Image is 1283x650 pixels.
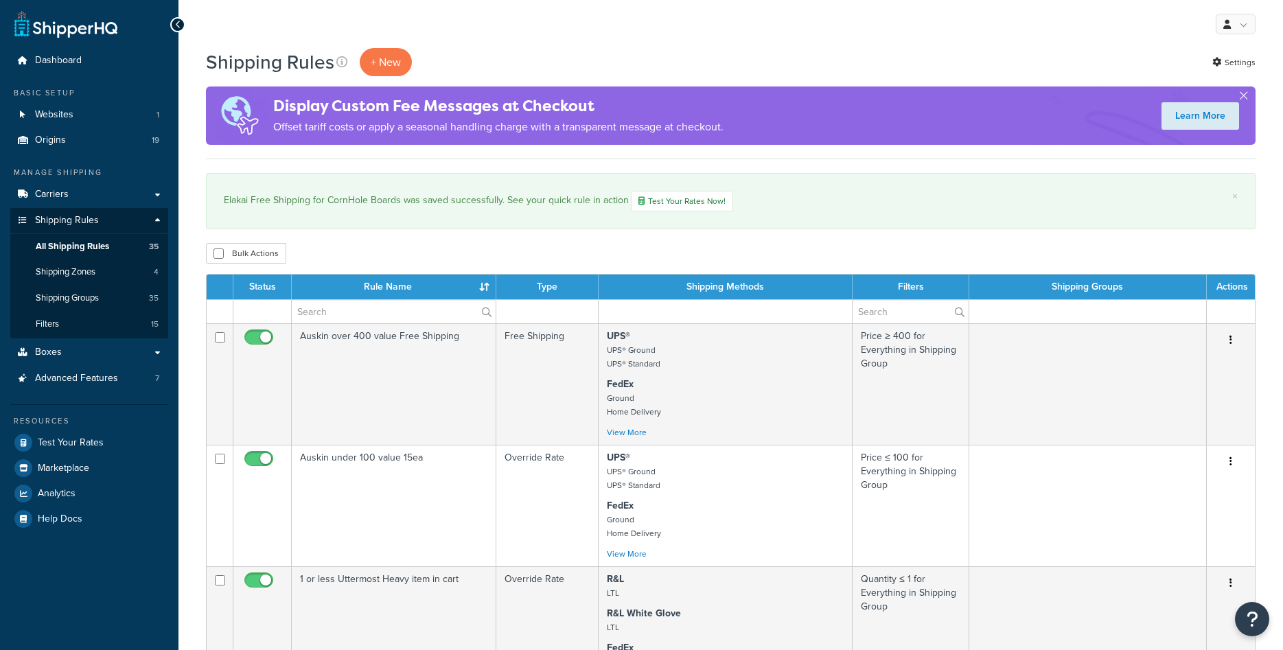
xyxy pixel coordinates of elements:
li: All Shipping Rules [10,234,168,259]
a: Websites 1 [10,102,168,128]
a: Origins 19 [10,128,168,153]
a: Boxes [10,340,168,365]
a: Shipping Groups 35 [10,286,168,311]
li: Websites [10,102,168,128]
span: Websites [35,109,73,121]
small: UPS® Ground UPS® Standard [607,465,660,491]
li: Shipping Rules [10,208,168,338]
span: Carriers [35,189,69,200]
small: Ground Home Delivery [607,392,661,418]
small: UPS® Ground UPS® Standard [607,344,660,370]
th: Rule Name : activate to sort column ascending [292,275,496,299]
span: Boxes [35,347,62,358]
strong: R&L [607,572,624,586]
span: Shipping Zones [36,266,95,278]
span: 4 [154,266,159,278]
a: Learn More [1161,102,1239,130]
span: Dashboard [35,55,82,67]
div: Elakai Free Shipping for CornHole Boards was saved successfully. See your quick rule in action [224,191,1238,211]
a: × [1232,191,1238,202]
span: Marketplace [38,463,89,474]
button: Bulk Actions [206,243,286,264]
img: duties-banner-06bc72dcb5fe05cb3f9472aba00be2ae8eb53ab6f0d8bb03d382ba314ac3c341.png [206,86,273,145]
th: Status [233,275,292,299]
span: Help Docs [38,513,82,525]
li: Shipping Zones [10,259,168,285]
th: Type [496,275,598,299]
div: Basic Setup [10,87,168,99]
small: LTL [607,621,619,634]
span: Filters [36,318,59,330]
td: Price ≤ 100 for Everything in Shipping Group [853,445,969,566]
a: View More [607,548,647,560]
a: Test Your Rates Now! [631,191,733,211]
li: Shipping Groups [10,286,168,311]
span: 35 [149,241,159,253]
input: Search [853,300,969,323]
strong: UPS® [607,329,630,343]
th: Shipping Groups [969,275,1207,299]
h1: Shipping Rules [206,49,334,76]
span: 7 [155,373,159,384]
td: Free Shipping [496,323,598,445]
td: Auskin under 100 value 15ea [292,445,496,566]
span: All Shipping Rules [36,241,109,253]
a: Settings [1212,53,1256,72]
span: 19 [152,135,159,146]
p: + New [360,48,412,76]
a: Analytics [10,481,168,506]
span: Shipping Groups [36,292,99,304]
p: Offset tariff costs or apply a seasonal handling charge with a transparent message at checkout. [273,117,724,137]
a: Marketplace [10,456,168,480]
a: Carriers [10,182,168,207]
input: Search [292,300,496,323]
th: Actions [1207,275,1255,299]
a: Shipping Zones 4 [10,259,168,285]
small: Ground Home Delivery [607,513,661,539]
a: Help Docs [10,507,168,531]
td: Override Rate [496,445,598,566]
th: Shipping Methods [599,275,853,299]
div: Manage Shipping [10,167,168,178]
a: All Shipping Rules 35 [10,234,168,259]
h4: Display Custom Fee Messages at Checkout [273,95,724,117]
td: Price ≥ 400 for Everything in Shipping Group [853,323,969,445]
div: Resources [10,415,168,427]
th: Filters [853,275,969,299]
span: 1 [157,109,159,121]
strong: FedEx [607,498,634,513]
span: 15 [151,318,159,330]
a: Advanced Features 7 [10,366,168,391]
li: Advanced Features [10,366,168,391]
a: ShipperHQ Home [14,10,117,38]
td: Auskin over 400 value Free Shipping [292,323,496,445]
small: LTL [607,587,619,599]
li: Filters [10,312,168,337]
a: Shipping Rules [10,208,168,233]
button: Open Resource Center [1235,602,1269,636]
strong: UPS® [607,450,630,465]
a: View More [607,426,647,439]
span: Advanced Features [35,373,118,384]
li: Origins [10,128,168,153]
strong: R&L White Glove [607,606,681,620]
span: Origins [35,135,66,146]
span: Analytics [38,488,76,500]
span: Shipping Rules [35,215,99,227]
a: Dashboard [10,48,168,73]
span: 35 [149,292,159,304]
span: Test Your Rates [38,437,104,449]
strong: FedEx [607,377,634,391]
a: Filters 15 [10,312,168,337]
a: Test Your Rates [10,430,168,455]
